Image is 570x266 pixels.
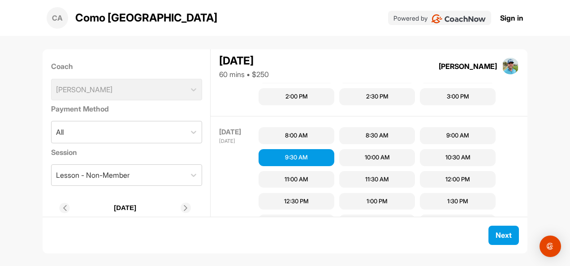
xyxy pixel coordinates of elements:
[365,153,390,162] div: 10:00 AM
[51,103,202,114] label: Payment Method
[285,92,308,101] div: 2:00 PM
[439,61,497,72] div: [PERSON_NAME]
[502,58,519,75] img: square_cf102fc14114541352a3c89f7dad1e9b.jpg
[366,92,389,101] div: 2:30 PM
[219,53,269,69] div: [DATE]
[365,175,389,184] div: 11:30 AM
[366,131,389,140] div: 8:30 AM
[500,13,523,23] a: Sign in
[445,153,471,162] div: 10:30 AM
[56,170,130,180] div: Lesson - Non-Member
[114,203,136,213] p: [DATE]
[488,226,519,245] button: Next
[496,231,512,240] span: Next
[446,131,469,140] div: 9:00 AM
[51,147,202,158] label: Session
[447,92,469,101] div: 3:00 PM
[51,61,202,72] label: Coach
[219,127,256,137] div: [DATE]
[445,175,470,184] div: 12:00 PM
[367,197,388,206] div: 1:00 PM
[56,127,64,137] div: All
[540,236,561,257] div: Open Intercom Messenger
[47,7,68,29] div: CA
[284,197,309,206] div: 12:30 PM
[393,13,427,23] p: Powered by
[431,14,486,23] img: CoachNow
[285,131,308,140] div: 8:00 AM
[447,197,468,206] div: 1:30 PM
[285,153,308,162] div: 9:30 AM
[75,10,217,26] p: Como [GEOGRAPHIC_DATA]
[219,69,269,80] div: 60 mins • $250
[219,137,256,145] div: [DATE]
[285,175,308,184] div: 11:00 AM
